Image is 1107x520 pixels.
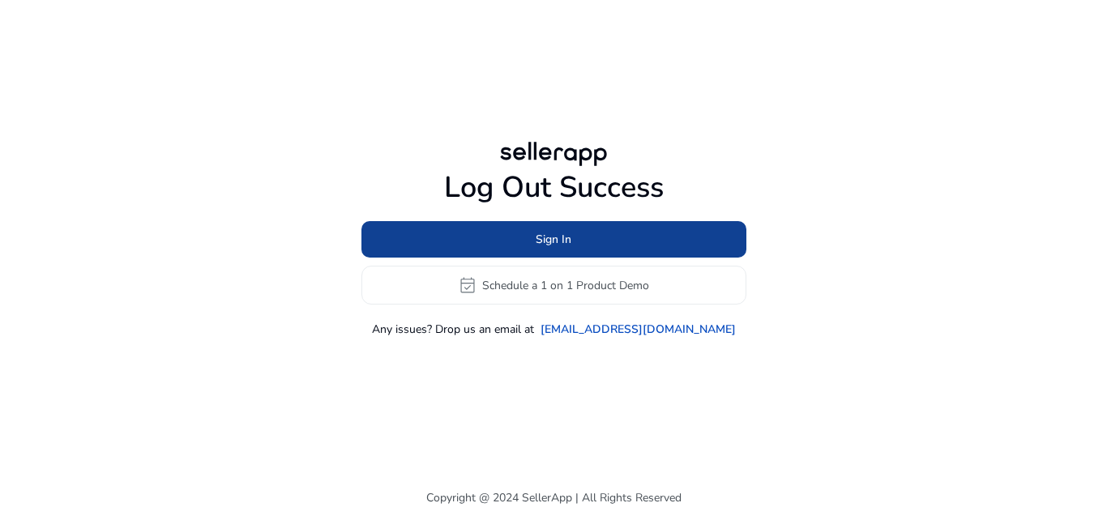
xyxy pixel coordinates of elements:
span: Sign In [536,231,571,248]
button: event_availableSchedule a 1 on 1 Product Demo [361,266,746,305]
p: Any issues? Drop us an email at [372,321,534,338]
button: Sign In [361,221,746,258]
a: [EMAIL_ADDRESS][DOMAIN_NAME] [541,321,736,338]
span: event_available [458,275,477,295]
h1: Log Out Success [361,170,746,205]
